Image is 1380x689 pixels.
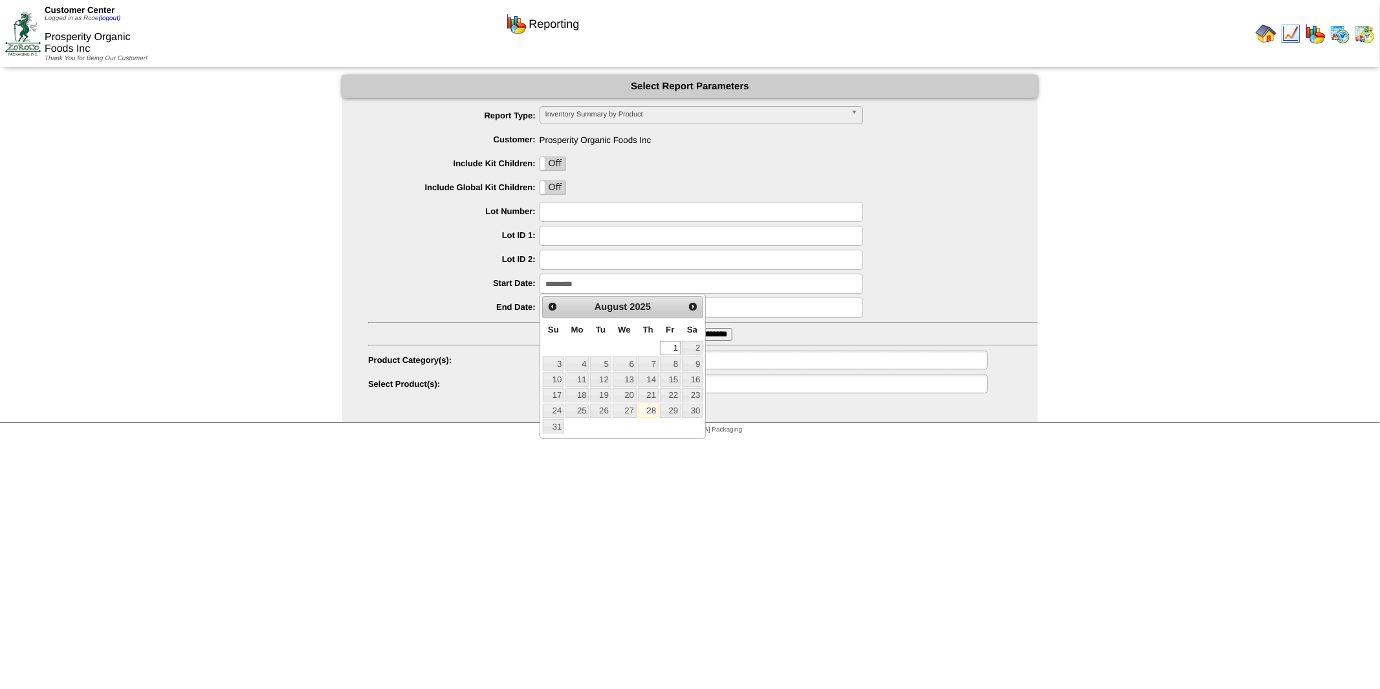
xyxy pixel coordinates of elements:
label: Product Category(s): [368,355,540,365]
div: OnOff [540,157,567,171]
a: 19 [590,388,611,402]
a: 27 [613,404,637,418]
a: (logout) [98,15,120,22]
label: Include Kit Children: [368,159,540,168]
img: calendarprod.gif [1330,23,1350,44]
span: Thursday [643,325,653,334]
a: 31 [543,419,564,433]
label: Off [540,157,566,170]
img: calendarinout.gif [1354,23,1375,44]
a: 18 [565,388,589,402]
a: 22 [660,388,681,402]
label: Lot ID 1: [368,230,540,240]
a: 11 [565,372,589,386]
a: 24 [543,404,564,418]
span: Prosperity Organic Foods Inc [45,32,131,54]
span: Sunday [548,325,559,334]
span: Next [688,301,698,312]
a: 21 [638,388,659,402]
a: 15 [660,372,681,386]
a: 17 [543,388,564,402]
div: OnOff [540,180,567,195]
a: 30 [682,404,703,418]
span: Thank You for Being Our Customer! [45,55,148,62]
a: 6 [613,356,637,371]
label: Customer: [368,135,540,144]
label: Lot ID 2: [368,254,540,264]
a: Next [685,298,701,315]
span: Saturday [687,325,697,334]
a: 1 [660,341,681,355]
span: Logged in as Rcoe [45,15,120,22]
a: 10 [543,372,564,386]
span: 2025 [630,302,651,312]
a: 9 [682,356,703,371]
label: Select Product(s): [368,379,540,389]
a: 8 [660,356,681,371]
span: Inventory Summary by Product [545,107,846,122]
a: 29 [660,404,681,418]
a: 16 [682,372,703,386]
label: Off [540,181,566,194]
label: End Date: [368,302,540,312]
span: Friday [666,325,674,334]
span: Monday [571,325,584,334]
img: line_graph.gif [1280,23,1301,44]
a: 5 [590,356,611,371]
label: Report Type: [368,111,540,120]
div: Select Report Parameters [342,75,1038,98]
img: ZoRoCo_Logo(Green%26Foil)%20jpg.webp [5,12,41,55]
a: 14 [638,372,659,386]
a: 12 [590,372,611,386]
img: graph.gif [1305,23,1326,44]
a: 20 [613,388,637,402]
a: 2 [682,341,703,355]
span: Wednesday [618,325,631,334]
label: Start Date: [368,278,540,288]
span: August [595,302,627,312]
span: Prosperity Organic Foods Inc [368,130,1038,145]
span: Tuesday [596,325,606,334]
a: 13 [613,372,637,386]
a: 3 [543,356,564,371]
a: 7 [638,356,659,371]
a: 4 [565,356,589,371]
span: Reporting [529,17,579,31]
span: Customer Center [45,5,115,15]
img: home.gif [1256,23,1276,44]
span: Prev [547,301,558,312]
a: 25 [565,404,589,418]
label: Lot Number: [368,206,540,216]
label: Include Global Kit Children: [368,182,540,192]
img: graph.gif [506,14,527,34]
a: 28 [638,404,659,418]
a: 23 [682,388,703,402]
a: 26 [590,404,611,418]
a: Prev [544,298,561,315]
